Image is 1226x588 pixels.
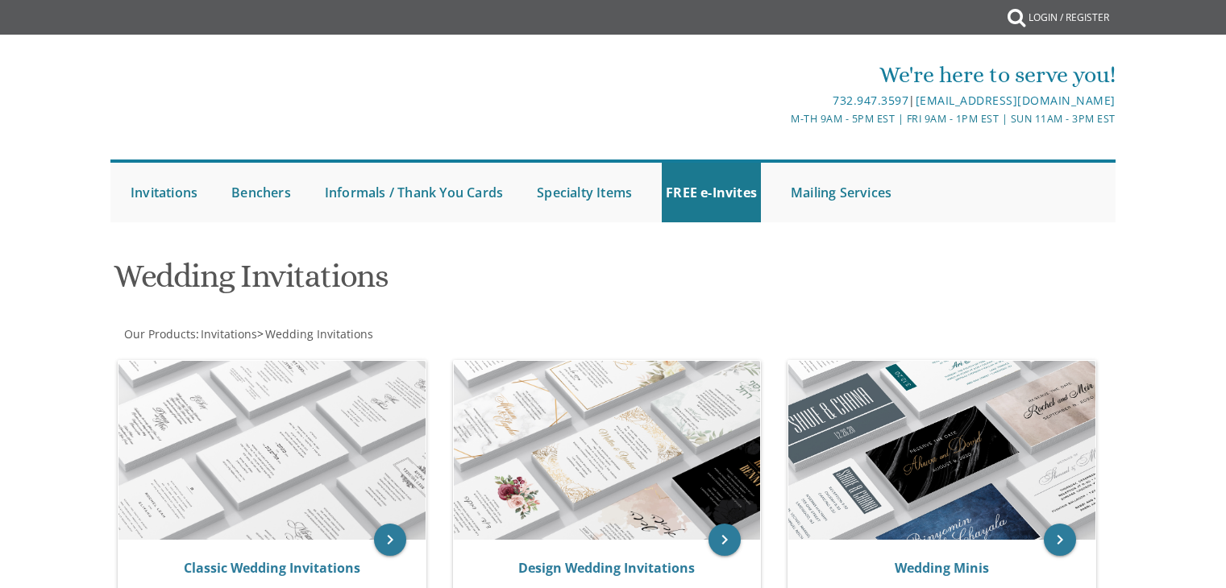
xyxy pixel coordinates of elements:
a: FREE e-Invites [662,163,761,222]
a: Benchers [227,163,295,222]
a: Our Products [123,326,196,342]
div: We're here to serve you! [447,59,1116,91]
a: Wedding Minis [895,559,989,577]
img: Design Wedding Invitations [454,361,761,540]
a: Wedding Invitations [264,326,373,342]
a: Invitations [127,163,202,222]
a: Invitations [199,326,257,342]
span: Invitations [201,326,257,342]
a: keyboard_arrow_right [709,524,741,556]
a: Classic Wedding Invitations [184,559,360,577]
span: Wedding Invitations [265,326,373,342]
a: Mailing Services [787,163,896,222]
div: M-Th 9am - 5pm EST | Fri 9am - 1pm EST | Sun 11am - 3pm EST [447,110,1116,127]
span: > [257,326,373,342]
div: | [447,91,1116,110]
img: Wedding Minis [788,361,1095,540]
a: keyboard_arrow_right [374,524,406,556]
div: : [110,326,613,342]
a: Design Wedding Invitations [518,559,695,577]
a: Informals / Thank You Cards [321,163,507,222]
img: Classic Wedding Invitations [118,361,426,540]
a: keyboard_arrow_right [1044,524,1076,556]
h1: Wedding Invitations [114,259,771,306]
a: Specialty Items [533,163,636,222]
a: 732.947.3597 [833,93,908,108]
a: [EMAIL_ADDRESS][DOMAIN_NAME] [916,93,1116,108]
